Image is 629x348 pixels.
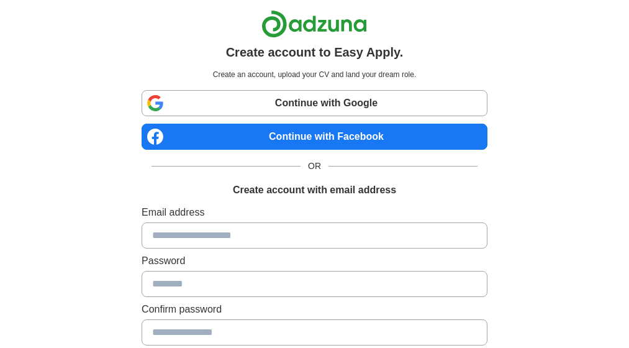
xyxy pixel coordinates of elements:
[261,10,367,38] img: Adzuna logo
[142,302,487,317] label: Confirm password
[142,124,487,150] a: Continue with Facebook
[301,160,328,173] span: OR
[233,183,396,198] h1: Create account with email address
[142,254,487,268] label: Password
[142,205,487,220] label: Email address
[144,69,485,80] p: Create an account, upload your CV and land your dream role.
[226,43,404,62] h1: Create account to Easy Apply.
[142,90,487,116] a: Continue with Google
